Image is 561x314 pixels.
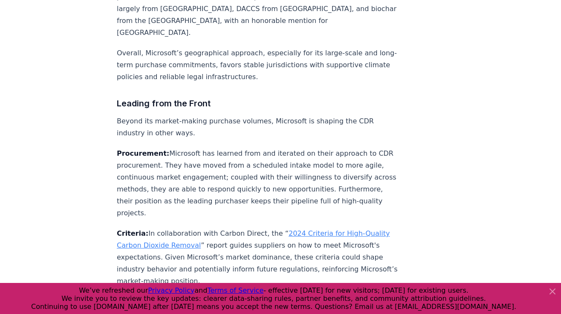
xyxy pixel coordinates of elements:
strong: Procurement: [117,149,169,157]
p: In collaboration with Carbon Direct, the “ ” report guides suppliers on how to meet Microsoft's e... [117,228,399,287]
h3: Leading from the Front [117,97,399,110]
p: Microsoft has learned from and iterated on their approach to CDR procurement. They have moved fro... [117,148,399,219]
p: Beyond its market-making purchase volumes, Microsoft is shaping the CDR industry in other ways. [117,115,399,139]
p: Overall, Microsoft’s geographical approach, especially for its large-scale and long-term purchase... [117,47,399,83]
strong: Criteria: [117,229,148,237]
